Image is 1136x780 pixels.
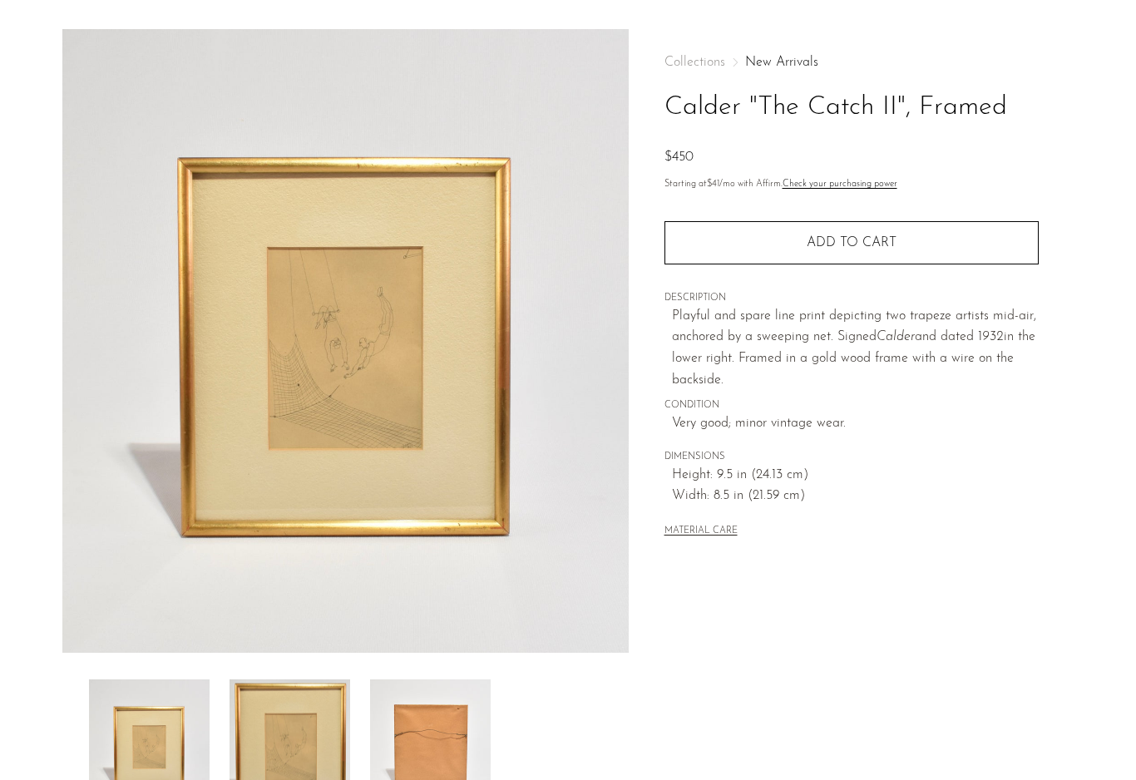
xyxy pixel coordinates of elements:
nav: Breadcrumbs [664,56,1039,69]
span: DESCRIPTION [664,291,1039,306]
span: DIMENSIONS [664,450,1039,465]
span: Collections [664,56,725,69]
em: 932 [982,330,1004,343]
h1: Calder "The Catch II", Framed [664,86,1039,129]
span: Add to cart [807,236,896,249]
span: Width: 8.5 in (21.59 cm) [672,486,1039,507]
p: Playful and spare line print depicting two trapeze artists mid-air, anchored by a sweeping net. S... [672,306,1039,391]
span: Very good; minor vintage wear. [672,413,1039,435]
button: MATERIAL CARE [664,526,738,538]
em: Calder [877,330,915,343]
span: Height: 9.5 in (24.13 cm) [672,465,1039,486]
a: New Arrivals [745,56,818,69]
button: Add to cart [664,221,1039,264]
span: CONDITION [664,398,1039,413]
span: $41 [707,180,719,189]
span: $450 [664,151,694,164]
a: Check your purchasing power - Learn more about Affirm Financing (opens in modal) [783,180,897,189]
img: Calder "The Catch II", Framed [62,29,629,653]
p: Starting at /mo with Affirm. [664,177,1039,192]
